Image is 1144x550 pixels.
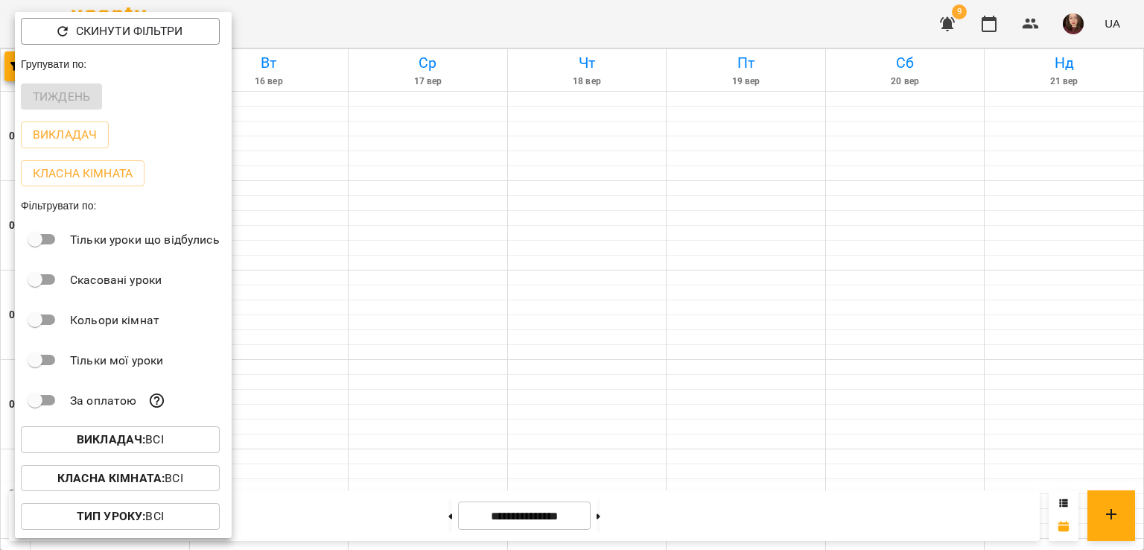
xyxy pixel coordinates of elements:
p: Скасовані уроки [70,271,162,289]
p: Класна кімната [33,165,133,183]
p: Всі [57,470,183,487]
button: Викладач:Всі [21,426,220,453]
button: Скинути фільтри [21,18,220,45]
b: Класна кімната : [57,471,165,485]
b: Тип Уроку : [77,509,145,523]
p: Всі [77,508,164,525]
p: Тільки мої уроки [70,352,163,370]
p: Викладач [33,126,97,144]
button: Класна кімната [21,160,144,187]
p: Скинути фільтри [76,22,182,40]
button: Класна кімната:Всі [21,465,220,492]
p: Кольори кімнат [70,312,159,329]
button: Викладач [21,121,109,148]
button: Тип Уроку:Всі [21,503,220,530]
p: Всі [77,431,164,449]
div: Фільтрувати по: [15,192,232,219]
p: Тільки уроки що відбулись [70,231,220,249]
b: Викладач : [77,432,145,446]
p: За оплатою [70,392,136,410]
div: Групувати по: [15,51,232,78]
